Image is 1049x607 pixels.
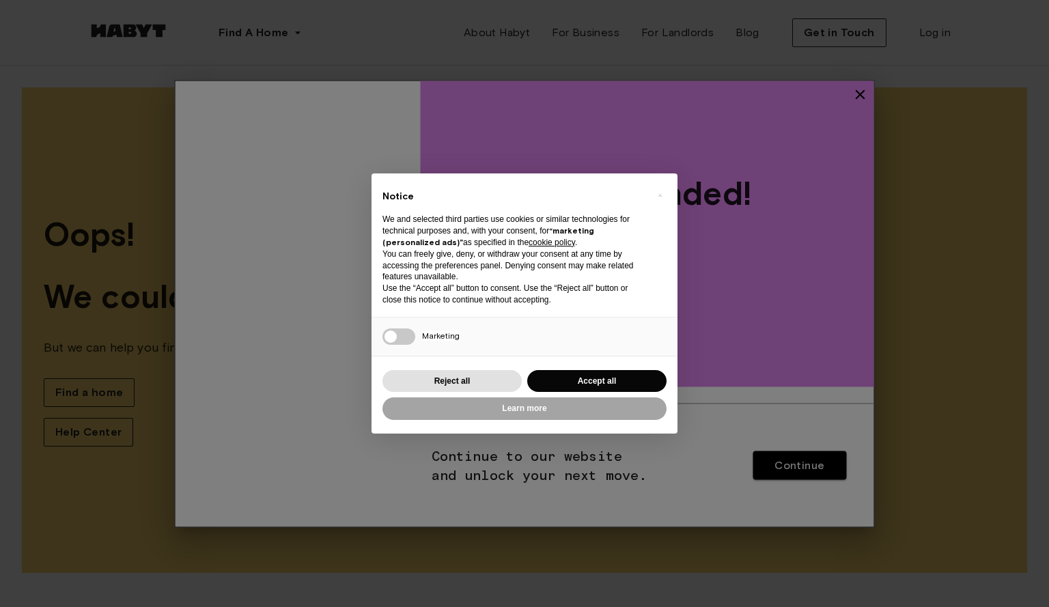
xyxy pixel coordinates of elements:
button: Close this notice [649,184,671,206]
strong: “marketing (personalized ads)” [382,225,594,247]
p: You can freely give, deny, or withdraw your consent at any time by accessing the preferences pane... [382,249,645,283]
button: Learn more [382,397,667,420]
h2: Notice [382,190,645,203]
p: Use the “Accept all” button to consent. Use the “Reject all” button or close this notice to conti... [382,283,645,306]
button: Accept all [527,370,667,393]
a: cookie policy [529,238,575,247]
span: × [658,187,662,203]
p: We and selected third parties use cookies or similar technologies for technical purposes and, wit... [382,214,645,248]
span: Marketing [422,330,460,341]
button: Reject all [382,370,522,393]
